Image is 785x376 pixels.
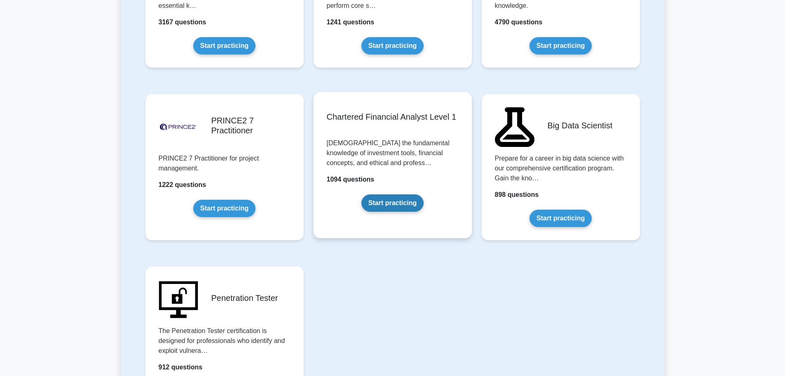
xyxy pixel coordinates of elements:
[193,200,255,217] a: Start practicing
[530,210,592,227] a: Start practicing
[193,37,255,54] a: Start practicing
[361,194,424,212] a: Start practicing
[530,37,592,54] a: Start practicing
[361,37,424,54] a: Start practicing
